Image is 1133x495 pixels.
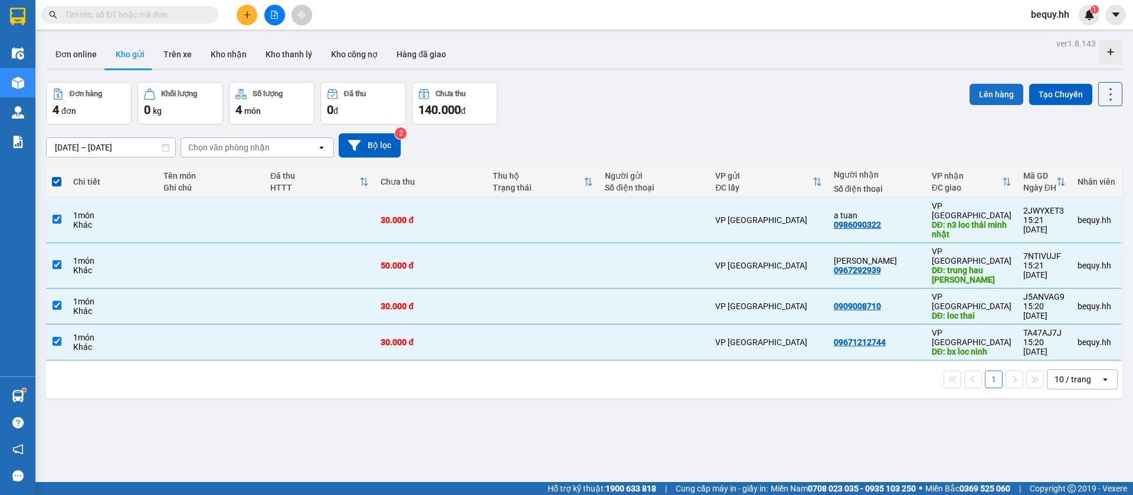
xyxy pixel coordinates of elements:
div: VP [GEOGRAPHIC_DATA] [715,337,821,347]
div: VP [GEOGRAPHIC_DATA] [932,292,1011,311]
span: caret-down [1111,9,1121,20]
div: Số điện thoại [834,184,920,194]
div: 2JWYXET3 [1023,206,1066,215]
span: 140.000 [418,103,461,117]
div: 15:20 [DATE] [1023,301,1066,320]
svg: open [317,143,326,152]
button: aim [292,5,312,25]
div: DĐ: n3 loc thái minh nhật [932,220,1011,239]
div: 30.000 đ [381,215,481,225]
button: Tạo Chuyến [1029,84,1092,105]
svg: open [1101,375,1110,384]
button: Đơn online [46,40,106,68]
div: Chưa thu [435,90,466,98]
span: | [665,482,667,495]
div: Đơn hàng [70,90,102,98]
button: Kho công nợ [322,40,387,68]
input: Tìm tên, số ĐT hoặc mã đơn [65,8,204,21]
div: Đã thu [344,90,366,98]
button: Chưa thu140.000đ [412,82,497,124]
div: 10 / trang [1055,373,1091,385]
span: đơn [61,106,76,116]
button: plus [237,5,257,25]
div: VP [GEOGRAPHIC_DATA] [932,328,1011,347]
button: Bộ lọc [339,133,401,158]
div: DĐ: trung hau kim dung [932,265,1011,284]
div: VP gửi [715,171,812,181]
th: Toggle SortBy [926,166,1017,198]
div: a tuan [834,211,920,220]
th: Toggle SortBy [1017,166,1072,198]
div: Trạng thái [493,183,584,192]
img: solution-icon [12,136,24,148]
span: file-add [270,11,279,19]
div: VP [GEOGRAPHIC_DATA] [932,201,1011,220]
strong: 0708 023 035 - 0935 103 250 [808,484,916,493]
span: aim [297,11,306,19]
span: 0 [327,103,333,117]
input: Select a date range. [47,138,175,157]
button: caret-down [1105,5,1126,25]
div: Chọn văn phòng nhận [188,142,270,153]
div: 30.000 đ [381,301,481,311]
div: 1 món [73,333,152,342]
div: Người nhận [834,170,920,179]
span: 0 [144,103,150,117]
th: Toggle SortBy [264,166,375,198]
span: search [49,11,57,19]
img: logo-vxr [10,8,25,25]
div: VP nhận [932,171,1002,181]
span: 4 [53,103,59,117]
div: HTTT [270,183,359,192]
div: Tên món [163,171,258,181]
div: 0967292939 [834,265,881,275]
button: Hàng đã giao [387,40,456,68]
div: Khác [73,265,152,275]
strong: 0369 525 060 [960,484,1010,493]
span: | [1019,482,1021,495]
img: warehouse-icon [12,47,24,60]
div: Khối lượng [161,90,197,98]
div: 50.000 đ [381,261,481,270]
div: VP [GEOGRAPHIC_DATA] [715,261,821,270]
span: 1 [1092,5,1096,14]
img: icon-new-feature [1084,9,1095,20]
button: Đơn hàng4đơn [46,82,132,124]
span: kg [153,106,162,116]
span: notification [12,444,24,455]
div: 1 món [73,256,152,265]
div: Chưa thu [381,177,481,186]
div: Mã GD [1023,171,1056,181]
div: Chi tiết [73,177,152,186]
button: Lên hàng [970,84,1023,105]
div: 1 món [73,297,152,306]
sup: 1 [1091,5,1099,14]
span: message [12,470,24,481]
div: VP [GEOGRAPHIC_DATA] [932,247,1011,265]
div: ĐC giao [932,183,1002,192]
div: 30.000 đ [381,337,481,347]
button: Kho nhận [201,40,256,68]
div: 15:21 [DATE] [1023,261,1066,280]
div: bequy.hh [1078,337,1115,347]
div: bequy.hh [1078,261,1115,270]
div: Khác [73,342,152,352]
div: VP [GEOGRAPHIC_DATA] [715,301,821,311]
span: 4 [235,103,242,117]
div: 0986090322 [834,220,881,230]
span: plus [243,11,251,19]
div: 15:20 [DATE] [1023,337,1066,356]
span: Hỗ trợ kỹ thuật: [548,482,656,495]
span: món [244,106,261,116]
img: warehouse-icon [12,390,24,402]
button: 1 [985,371,1003,388]
sup: 2 [395,127,407,139]
span: question-circle [12,417,24,428]
div: bequy.hh [1078,301,1115,311]
div: Ghi chú [163,183,258,192]
sup: 1 [22,388,26,392]
div: Tạo kho hàng mới [1099,40,1122,64]
th: Toggle SortBy [487,166,599,198]
th: Toggle SortBy [709,166,827,198]
span: ⚪️ [919,486,922,491]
